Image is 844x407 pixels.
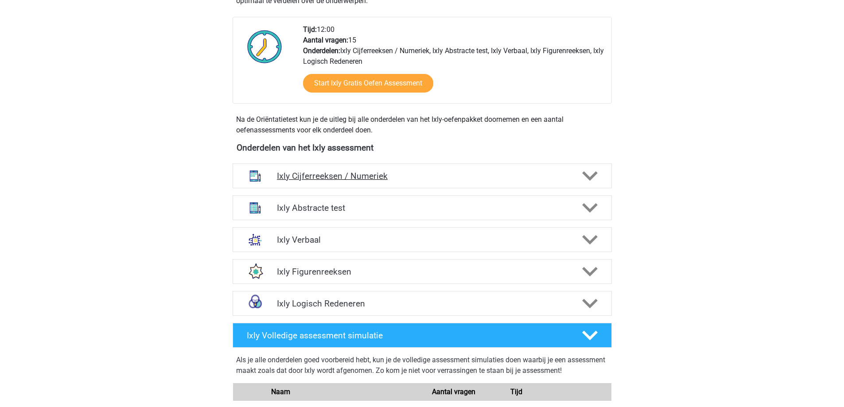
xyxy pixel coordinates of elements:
[264,387,422,397] div: Naam
[247,330,568,341] h4: Ixly Volledige assessment simulatie
[244,260,267,283] img: figuurreeksen
[277,235,567,245] h4: Ixly Verbaal
[229,195,615,220] a: abstracte matrices Ixly Abstracte test
[277,203,567,213] h4: Ixly Abstracte test
[277,267,567,277] h4: Ixly Figurenreeksen
[485,387,548,397] div: Tijd
[229,291,615,316] a: syllogismen Ixly Logisch Redeneren
[303,25,317,34] b: Tijd:
[277,298,567,309] h4: Ixly Logisch Redeneren
[233,114,612,136] div: Na de Oriëntatietest kun je de uitleg bij alle onderdelen van het Ixly-oefenpakket doornemen en e...
[229,259,615,284] a: figuurreeksen Ixly Figurenreeksen
[244,196,267,219] img: abstracte matrices
[229,227,615,252] a: analogieen Ixly Verbaal
[303,74,433,93] a: Start Ixly Gratis Oefen Assessment
[229,323,615,348] a: Ixly Volledige assessment simulatie
[229,163,615,188] a: cijferreeksen Ixly Cijferreeksen / Numeriek
[303,47,340,55] b: Onderdelen:
[244,164,267,187] img: cijferreeksen
[244,292,267,315] img: syllogismen
[296,24,611,103] div: 12:00 15 Ixly Cijferreeksen / Numeriek, Ixly Abstracte test, Ixly Verbaal, Ixly Figurenreeksen, I...
[236,355,608,380] div: Als je alle onderdelen goed voorbereid hebt, kun je de volledige assessment simulaties doen waarb...
[244,228,267,251] img: analogieen
[277,171,567,181] h4: Ixly Cijferreeksen / Numeriek
[237,143,608,153] h4: Onderdelen van het Ixly assessment
[422,387,485,397] div: Aantal vragen
[303,36,348,44] b: Aantal vragen:
[242,24,287,69] img: Klok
